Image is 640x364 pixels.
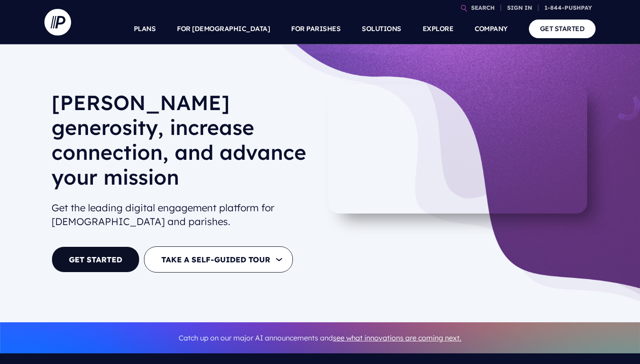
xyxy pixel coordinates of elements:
[423,13,454,44] a: EXPLORE
[52,246,140,273] a: GET STARTED
[362,13,401,44] a: SOLUTIONS
[52,328,588,348] p: Catch up on our major AI announcements and
[291,13,340,44] a: FOR PARISHES
[144,246,293,273] button: TAKE A SELF-GUIDED TOUR
[52,198,313,232] h2: Get the leading digital engagement platform for [DEMOGRAPHIC_DATA] and parishes.
[177,13,270,44] a: FOR [DEMOGRAPHIC_DATA]
[475,13,508,44] a: COMPANY
[333,333,461,342] a: see what innovations are coming next.
[529,20,596,38] a: GET STARTED
[52,90,313,197] h1: [PERSON_NAME] generosity, increase connection, and advance your mission
[134,13,156,44] a: PLANS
